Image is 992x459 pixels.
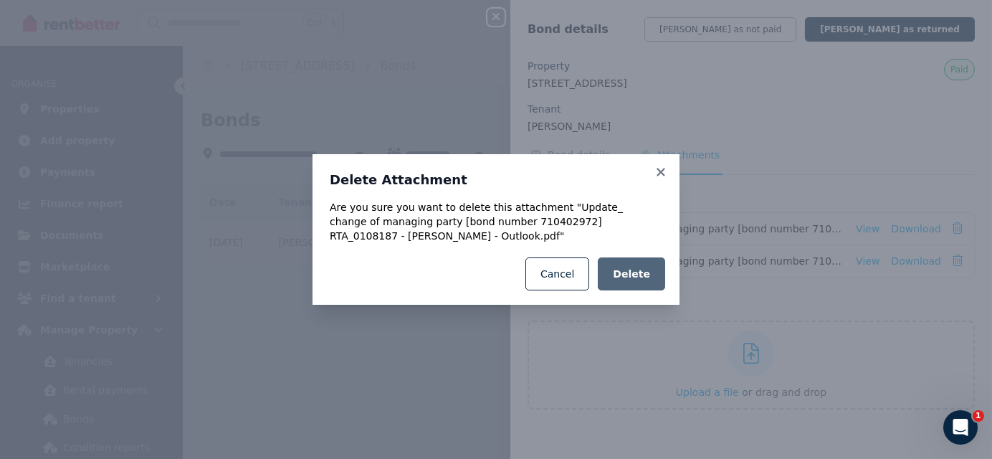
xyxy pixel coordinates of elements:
[613,267,650,281] span: Delete
[973,410,984,422] span: 1
[330,171,662,189] h3: Delete Attachment
[598,257,665,290] button: Delete
[330,200,662,243] div: Are you sure you want to delete this attachment " Update_ change of managing party [bond number 7...
[525,257,589,290] button: Cancel
[943,410,978,445] iframe: Intercom live chat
